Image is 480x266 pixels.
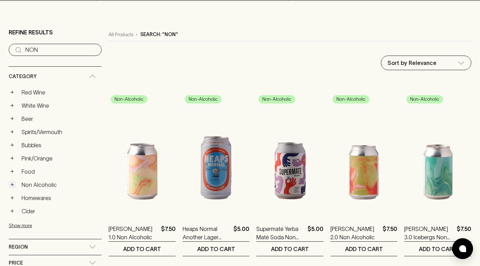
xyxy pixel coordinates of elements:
[109,93,176,214] img: TINA 1.0 Non Alcoholic
[345,245,383,253] p: ADD TO CART
[330,93,398,214] img: TINA 2.0 Non Alcoholic
[233,225,249,241] p: $5.00
[123,245,161,253] p: ADD TO CART
[9,194,16,201] button: +
[9,28,53,36] p: Refine Results
[9,218,100,233] button: Show more
[387,59,437,67] p: Sort by Relevance
[18,192,102,204] a: Homewares
[18,126,102,138] a: Spirits/Vermouth
[404,225,454,241] a: [PERSON_NAME] 3.0 Icebergs Non Alcoholic
[9,181,16,188] button: +
[9,239,102,255] div: Region
[9,128,16,135] button: +
[18,152,102,164] a: Pink/Orange
[9,115,16,122] button: +
[404,93,471,214] img: TINA 3.0 Icebergs Non Alcoholic
[18,166,102,177] a: Food
[9,102,16,109] button: +
[381,56,471,70] div: Sort by Relevance
[197,245,235,253] p: ADD TO CART
[18,205,102,217] a: Cider
[271,245,309,253] p: ADD TO CART
[18,139,102,151] a: Bubbles
[136,31,137,38] p: ›
[419,245,457,253] p: ADD TO CART
[383,225,397,241] p: $7.50
[404,242,471,256] button: ADD TO CART
[256,225,305,241] a: Supermaté Yerba Maté Soda Non Alcoholic Drink
[9,243,28,251] span: Region
[307,225,323,241] p: $5.00
[18,113,102,125] a: Beer
[18,100,102,111] a: White Wine
[161,225,176,241] p: $7.50
[330,225,380,241] a: [PERSON_NAME] 2.0 Non Alcoholic
[183,225,231,241] a: Heaps Normal Another Lager Non-Alcoholic Lager
[18,179,102,191] a: Non Alcoholic
[256,242,323,256] button: ADD TO CART
[140,31,178,38] p: Search: "NON"
[457,225,471,241] p: $7.50
[9,67,102,86] div: Category
[9,89,16,96] button: +
[9,168,16,175] button: +
[183,242,250,256] button: ADD TO CART
[18,86,102,98] a: Red Wine
[459,245,466,252] img: bubble-icon
[9,208,16,215] button: +
[9,155,16,162] button: +
[183,93,250,214] img: Heaps Normal Another Lager Non-Alcoholic Lager
[109,225,158,241] a: [PERSON_NAME] 1.0 Non Alcoholic
[109,31,133,38] a: All Products
[25,44,96,56] input: Try “Pinot noir”
[256,93,323,214] img: Supermaté Yerba Maté Soda Non Alcoholic Drink
[109,242,176,256] button: ADD TO CART
[9,72,37,81] span: Category
[9,142,16,149] button: +
[330,242,398,256] button: ADD TO CART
